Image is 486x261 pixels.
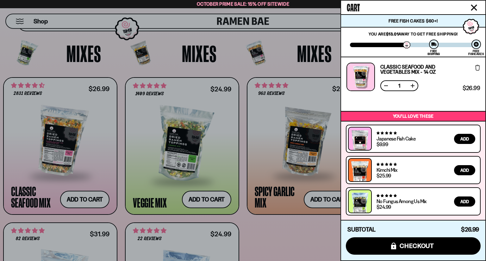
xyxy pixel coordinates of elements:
[377,162,396,166] span: 4.76 stars
[197,1,289,7] span: October Prime Sale: 15% off Sitewide
[460,137,469,141] span: Add
[380,64,460,74] a: Classic Seafood and Vegetables Mix - 14 OZ
[454,134,475,144] button: Add
[400,242,434,249] span: checkout
[347,0,360,13] span: Cart
[377,194,396,198] span: 4.82 stars
[454,165,475,175] button: Add
[377,167,397,173] a: Kimchi Mix
[377,204,391,209] div: $24.99
[347,227,376,233] h4: Subtotal
[463,85,480,91] span: $26.99
[377,198,427,204] a: No Fungus Among Us Mix
[386,31,399,36] strong: $13.01
[460,168,469,172] span: Add
[343,113,484,119] p: You’ll love these
[377,131,396,135] span: 4.77 stars
[350,31,477,36] p: You are away to get Free Shipping!
[377,142,388,147] div: $9.99
[377,135,415,142] a: Japanese Fish Cake
[469,3,479,12] button: Close cart
[460,199,469,204] span: Add
[394,83,404,88] span: 1
[427,50,440,55] div: Free Shipping
[346,237,481,255] button: checkout
[377,173,391,178] div: $25.99
[454,196,475,207] button: Add
[389,18,438,24] span: Free Fish Cakes $60+!
[461,226,479,233] span: $26.99
[468,50,484,55] div: Free Fishcakes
